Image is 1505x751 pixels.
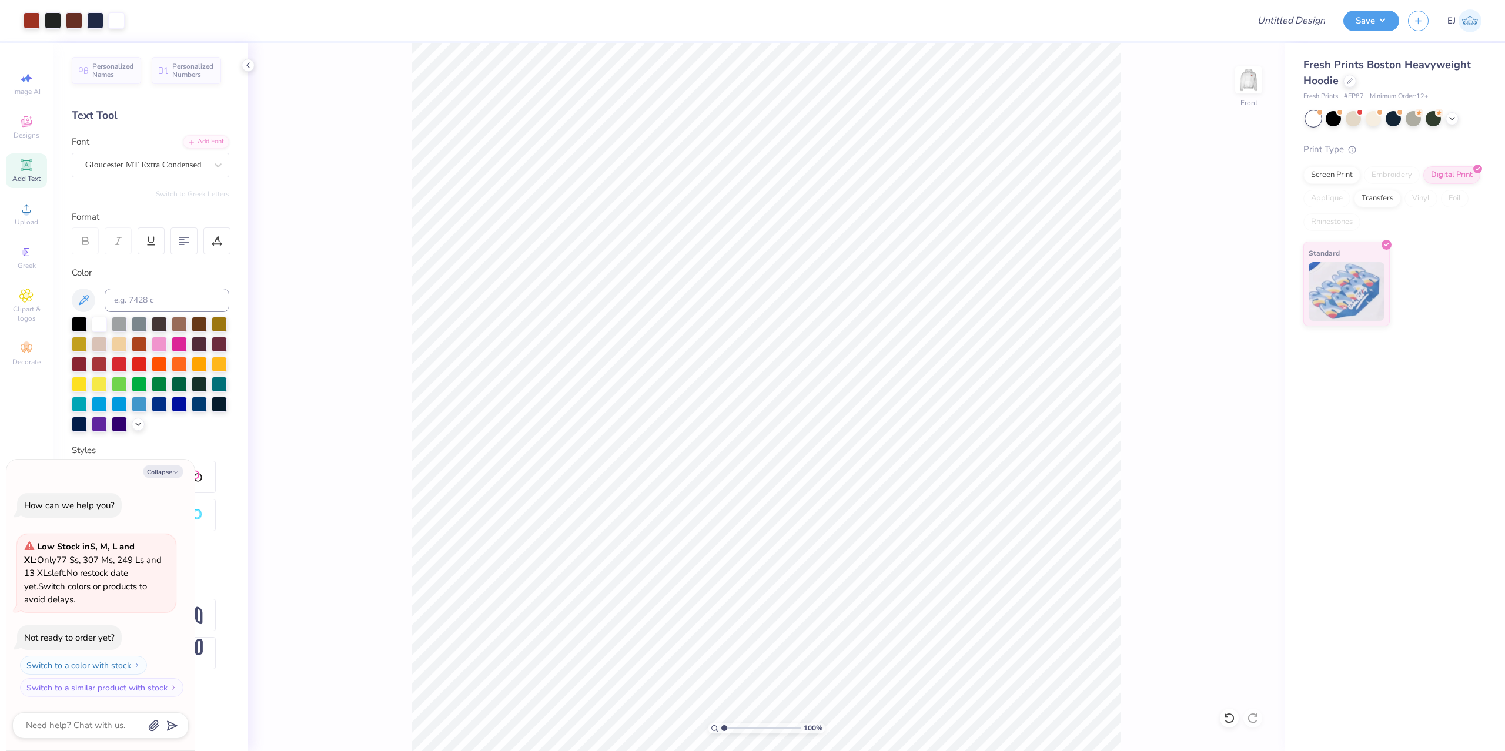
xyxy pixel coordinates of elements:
[105,289,229,312] input: e.g. 7428 c
[24,499,115,511] div: How can we help you?
[72,108,229,123] div: Text Tool
[1344,92,1364,102] span: # FP87
[156,189,229,199] button: Switch to Greek Letters
[1354,190,1401,207] div: Transfers
[1364,166,1420,184] div: Embroidery
[20,678,183,697] button: Switch to a similar product with stock
[14,130,39,140] span: Designs
[1447,14,1456,28] span: EJ
[24,541,135,566] strong: Low Stock in S, M, L and XL :
[1404,190,1437,207] div: Vinyl
[1447,9,1481,32] a: EJ
[24,632,115,643] div: Not ready to order yet?
[1303,92,1338,102] span: Fresh Prints
[72,266,229,280] div: Color
[24,541,162,605] span: Only 77 Ss, 307 Ms, 249 Ls and 13 XLs left. Switch colors or products to avoid delays.
[24,567,128,592] span: No restock date yet.
[1423,166,1480,184] div: Digital Print
[1303,166,1360,184] div: Screen Print
[1303,143,1481,156] div: Print Type
[1303,190,1350,207] div: Applique
[72,210,230,224] div: Format
[72,135,89,149] label: Font
[72,444,229,457] div: Styles
[12,357,41,367] span: Decorate
[183,135,229,149] div: Add Font
[143,465,183,478] button: Collapse
[6,304,47,323] span: Clipart & logos
[1309,247,1340,259] span: Standard
[20,656,147,675] button: Switch to a color with stock
[172,62,214,79] span: Personalized Numbers
[1240,98,1257,108] div: Front
[1303,213,1360,231] div: Rhinestones
[1248,9,1335,32] input: Untitled Design
[18,261,36,270] span: Greek
[1237,68,1260,92] img: Front
[1343,11,1399,31] button: Save
[1309,262,1384,321] img: Standard
[1370,92,1429,102] span: Minimum Order: 12 +
[170,684,177,691] img: Switch to a similar product with stock
[92,62,134,79] span: Personalized Names
[1459,9,1481,32] img: Edgardo Jr
[13,87,41,96] span: Image AI
[133,662,141,669] img: Switch to a color with stock
[12,174,41,183] span: Add Text
[1441,190,1469,207] div: Foil
[1303,58,1471,88] span: Fresh Prints Boston Heavyweight Hoodie
[804,723,822,733] span: 100 %
[15,217,38,227] span: Upload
